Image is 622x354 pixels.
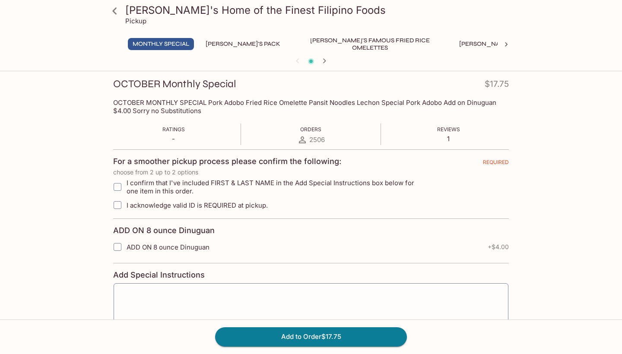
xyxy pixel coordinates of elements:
h4: ADD ON 8 ounce Dinuguan [113,226,215,235]
button: Add to Order$17.75 [215,327,407,346]
h4: $17.75 [485,77,509,94]
h4: For a smoother pickup process please confirm the following: [113,157,341,166]
span: + $4.00 [488,243,509,250]
span: I acknowledge valid ID is REQUIRED at pickup. [127,201,268,209]
h3: [PERSON_NAME]'s Home of the Finest Filipino Foods [125,3,511,17]
span: Reviews [437,126,460,133]
button: [PERSON_NAME]'s Mixed Plates [454,38,565,50]
p: - [162,135,185,143]
h4: Add Special Instructions [113,270,509,280]
p: OCTOBER MONTHLY SPECIAL Pork Adobo Fried Rice Omelette Pansit Noodles Lechon Special Pork Adobo A... [113,98,509,115]
span: Ratings [162,126,185,133]
p: 1 [437,135,460,143]
span: Orders [300,126,321,133]
span: REQUIRED [483,159,509,169]
span: I confirm that I've included FIRST & LAST NAME in the Add Special Instructions box below for one ... [127,179,426,195]
button: Monthly Special [128,38,194,50]
p: choose from 2 up to 2 options [113,169,509,176]
span: ADD ON 8 ounce Dinuguan [127,243,209,251]
button: [PERSON_NAME]'s Famous Fried Rice Omelettes [292,38,447,50]
h3: OCTOBER Monthly Special [113,77,236,91]
button: [PERSON_NAME]'s Pack [201,38,285,50]
span: 2506 [309,136,325,144]
p: Pickup [125,17,146,25]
